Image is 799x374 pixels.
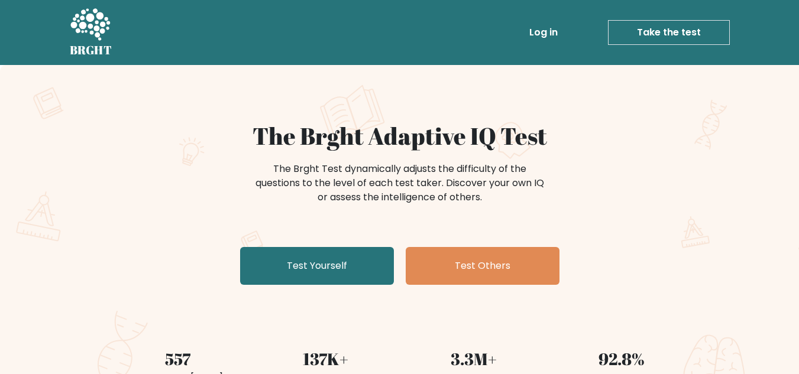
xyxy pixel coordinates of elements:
a: Test Others [406,247,559,285]
a: BRGHT [70,5,112,60]
div: 3.3M+ [407,346,541,371]
h5: BRGHT [70,43,112,57]
a: Take the test [608,20,730,45]
div: The Brght Test dynamically adjusts the difficulty of the questions to the level of each test take... [252,162,548,204]
div: 557 [111,346,245,371]
div: 137K+ [259,346,393,371]
div: 92.8% [555,346,688,371]
a: Test Yourself [240,247,394,285]
h1: The Brght Adaptive IQ Test [111,122,688,150]
a: Log in [525,21,562,44]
